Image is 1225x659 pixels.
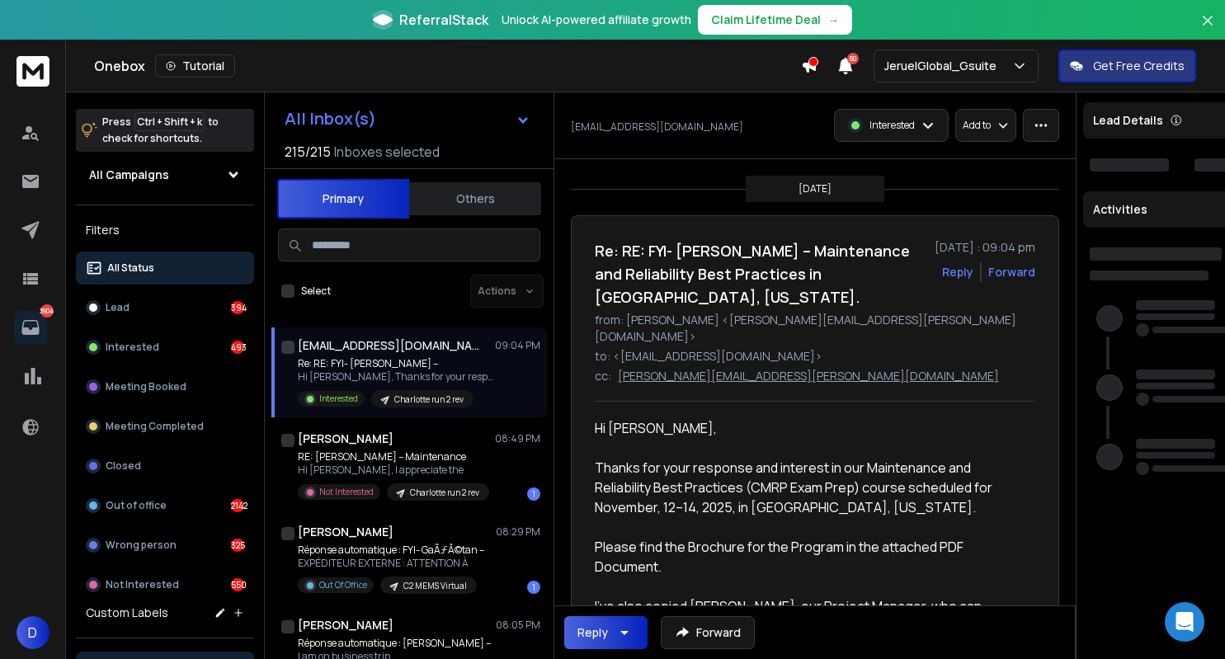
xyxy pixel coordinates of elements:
p: 08:49 PM [495,432,540,445]
button: Reply [564,616,648,649]
div: Thanks for your response and interest in our Maintenance and Reliability Best Practices (CMRP Exa... [595,458,1022,517]
p: [DATE] [799,182,832,195]
span: ReferralStack [399,10,488,30]
div: Reply [577,624,608,641]
p: [PERSON_NAME][EMAIL_ADDRESS][PERSON_NAME][DOMAIN_NAME] [618,368,999,384]
button: Claim Lifetime Deal→ [698,5,852,35]
p: Lead [106,301,130,314]
p: JeruelGlobal_Gsuite [884,58,1003,74]
button: Out of office2142 [76,489,254,522]
p: Hi [PERSON_NAME], I appreciate the [298,464,489,477]
button: Reply [942,264,973,280]
div: 2142 [231,499,244,512]
div: 325 [231,539,244,552]
p: C2 MEMS Virtual [403,580,467,592]
p: 08:05 PM [496,619,540,632]
h1: [PERSON_NAME] [298,524,393,540]
button: Primary [277,179,409,219]
p: RE: [PERSON_NAME] – Maintenance [298,450,489,464]
p: Press to check for shortcuts. [102,114,219,147]
p: All Status [107,261,154,275]
span: 50 [847,53,859,64]
p: Add to [963,119,991,132]
button: Meeting Completed [76,410,254,443]
p: Réponse automatique : FYI- GaÃƒÂ©tan – [298,544,484,557]
button: Wrong person325 [76,529,254,562]
p: Not Interested [319,486,374,498]
p: to: <[EMAIL_ADDRESS][DOMAIN_NAME]> [595,348,1035,365]
button: D [16,616,49,649]
h1: All Campaigns [89,167,169,183]
p: Not Interested [106,578,179,591]
p: 08:29 PM [496,525,540,539]
p: Réponse automatique : [PERSON_NAME] – [298,637,491,650]
button: Forward [661,616,755,649]
h3: Custom Labels [86,605,168,621]
p: Hi [PERSON_NAME], Thanks for your response [298,370,496,384]
div: I've also copied [PERSON_NAME], our Project Manager, who can provide additional support and answe... [595,596,1022,656]
button: Not Interested550 [76,568,254,601]
p: Interested [106,341,159,354]
span: → [827,12,839,28]
button: All Campaigns [76,158,254,191]
h1: Re: RE: FYI- [PERSON_NAME] – Maintenance and Reliability Best Practices in [GEOGRAPHIC_DATA], [US... [595,239,925,308]
h3: Inboxes selected [334,142,440,162]
p: from: [PERSON_NAME] <[PERSON_NAME][EMAIL_ADDRESS][PERSON_NAME][DOMAIN_NAME]> [595,312,1035,345]
p: [DATE] : 09:04 pm [935,239,1035,256]
p: Re: RE: FYI- [PERSON_NAME] – [298,357,496,370]
p: Lead Details [1093,112,1163,129]
p: 3904 [40,304,54,318]
div: Hi [PERSON_NAME], [595,418,1022,438]
p: Get Free Credits [1093,58,1185,74]
p: Wrong person [106,539,177,552]
button: Meeting Booked [76,370,254,403]
button: Tutorial [155,54,235,78]
button: Closed [76,450,254,482]
span: Ctrl + Shift + k [134,112,205,131]
div: 550 [231,578,244,591]
a: 3904 [14,311,47,344]
button: Get Free Credits [1058,49,1196,82]
label: Select [301,285,331,298]
div: 1 [527,581,540,594]
p: [EMAIL_ADDRESS][DOMAIN_NAME] [571,120,743,134]
p: EXPÉDITEUR EXTERNE : ATTENTION À [298,557,484,570]
button: All Status [76,252,254,285]
p: Interested [869,119,915,132]
p: Meeting Booked [106,380,186,393]
div: 1 [527,487,540,501]
p: Out of office [106,499,167,512]
div: Forward [988,264,1035,280]
h1: [PERSON_NAME] [298,617,393,633]
div: 493 [231,341,244,354]
button: Interested493 [76,331,254,364]
p: Out Of Office [319,579,367,591]
button: Close banner [1197,10,1218,49]
div: Open Intercom Messenger [1165,602,1204,642]
p: Interested [319,393,358,405]
button: Lead394 [76,291,254,324]
button: Others [409,181,541,217]
p: Unlock AI-powered affiliate growth [502,12,691,28]
div: Onebox [94,54,801,78]
span: 215 / 215 [285,142,331,162]
h1: [EMAIL_ADDRESS][DOMAIN_NAME] [298,337,479,354]
p: Charlotte run 2 rev [394,393,464,406]
div: Please find the Brochure for the Program in the attached PDF Document. [595,537,1022,577]
button: All Inbox(s) [271,102,544,135]
div: 394 [231,301,244,314]
h1: All Inbox(s) [285,111,376,127]
h3: Filters [76,219,254,242]
p: Closed [106,459,141,473]
p: 09:04 PM [495,339,540,352]
h1: [PERSON_NAME] [298,431,393,447]
p: Meeting Completed [106,420,204,433]
p: Charlotte run 2 rev [410,487,479,499]
p: cc: [595,368,611,384]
